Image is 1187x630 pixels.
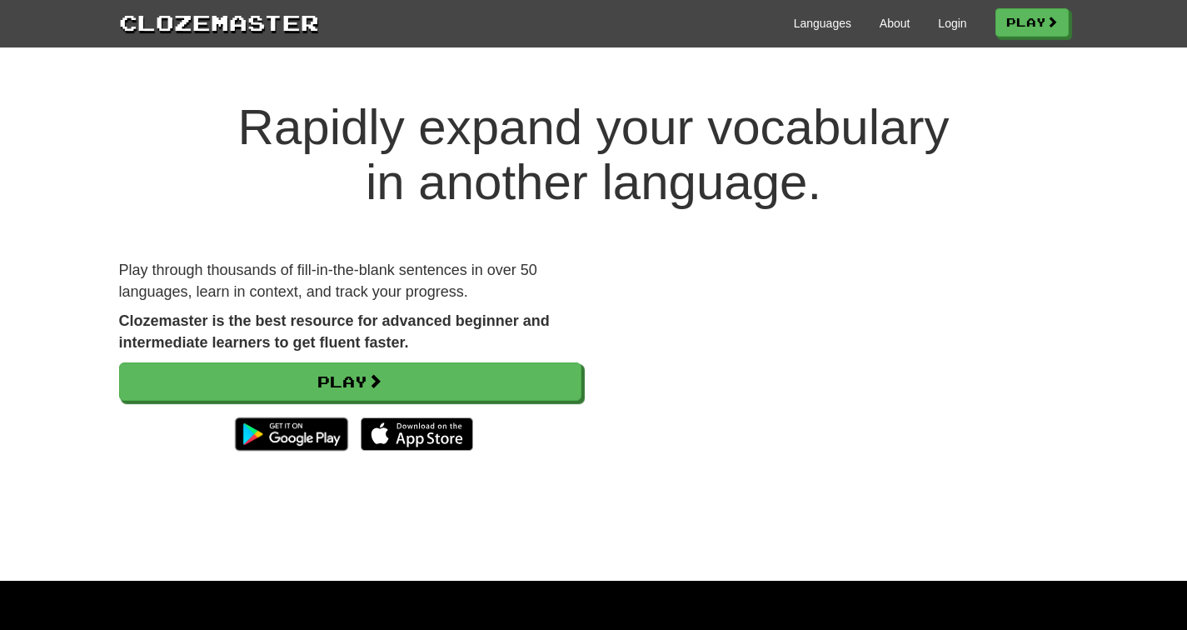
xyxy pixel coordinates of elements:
img: Download_on_the_App_Store_Badge_US-UK_135x40-25178aeef6eb6b83b96f5f2d004eda3bffbb37122de64afbaef7... [361,417,473,451]
a: About [880,15,910,32]
a: Play [995,8,1069,37]
img: Get it on Google Play [227,409,356,459]
strong: Clozemaster is the best resource for advanced beginner and intermediate learners to get fluent fa... [119,312,550,351]
a: Login [938,15,966,32]
a: Clozemaster [119,7,319,37]
p: Play through thousands of fill-in-the-blank sentences in over 50 languages, learn in context, and... [119,260,581,302]
a: Play [119,362,581,401]
a: Languages [794,15,851,32]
